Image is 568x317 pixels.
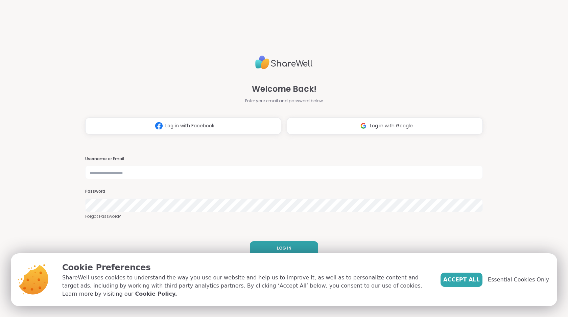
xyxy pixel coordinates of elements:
span: Log in with Facebook [165,122,214,129]
button: Log in with Google [287,118,483,134]
a: Cookie Policy. [135,290,177,298]
span: Essential Cookies Only [488,276,549,284]
span: LOG IN [277,245,291,251]
img: ShareWell Logomark [357,120,370,132]
button: LOG IN [250,241,318,255]
h3: Password [85,189,483,194]
span: Log in with Google [370,122,413,129]
img: ShareWell Logomark [152,120,165,132]
p: ShareWell uses cookies to understand the way you use our website and help us to improve it, as we... [62,274,430,298]
button: Accept All [441,273,482,287]
button: Log in with Facebook [85,118,281,134]
span: Accept All [443,276,480,284]
p: Cookie Preferences [62,261,430,274]
h3: Username or Email [85,156,483,162]
span: Enter your email and password below [245,98,323,104]
img: ShareWell Logo [255,53,313,72]
a: Forgot Password? [85,213,483,219]
span: Welcome Back! [252,83,316,95]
